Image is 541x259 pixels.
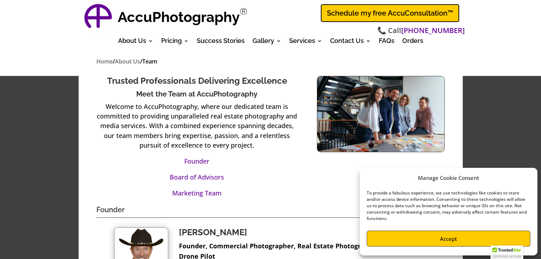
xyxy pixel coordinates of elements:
a: About Us [118,38,153,46]
a: Gallery [253,38,281,46]
img: AccuPhotography [82,2,114,34]
a: FAQs [379,38,394,46]
a: Pricing [161,38,189,46]
div: Manage Cookie Consent [418,173,479,183]
a: Success Stories [197,38,245,46]
p: Welcome to AccuPhotography, where our dedicated team is committed to providing unparalleled real ... [96,102,298,156]
h2: Meet the Team at AccuPhotography [96,90,298,102]
a: AccuPhotography Logo - Professional Real Estate Photography and Media Services in Dallas, Texas [82,2,114,34]
a: Orders [402,38,423,46]
strong: AccuPhotography [118,9,240,25]
span: / [113,57,115,65]
sup: Registered Trademark [240,6,248,17]
a: Schedule my free AccuConsultation™ [321,4,459,22]
a: [PHONE_NUMBER] [401,26,465,36]
span: Trusted Professionals Delivering Excellence [107,76,287,86]
nav: breadcrumbs [96,57,445,66]
a: Contact Us [330,38,371,46]
span: Team [142,57,157,65]
span: 📞 Call [377,26,465,36]
div: To provide a fabulous experience, we use technologies like cookies to store and/or access device ... [367,190,530,222]
h2: Founder [96,205,445,217]
h3: [PERSON_NAME] [179,227,427,241]
img: Accufabulous Team - Delivering Exceptional Service [317,76,445,152]
a: Home [96,57,113,66]
a: Marketing Team [172,189,222,197]
a: Founder [184,157,209,165]
button: Accept [367,231,530,247]
a: Board of Advisors [170,173,224,181]
span: / [140,57,142,65]
a: Services [289,38,322,46]
div: TrustedSite Certified [490,246,523,259]
a: About Us [115,57,140,66]
h3: AccuFabulous Team - Delivering Exceptional Service [317,156,445,160]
